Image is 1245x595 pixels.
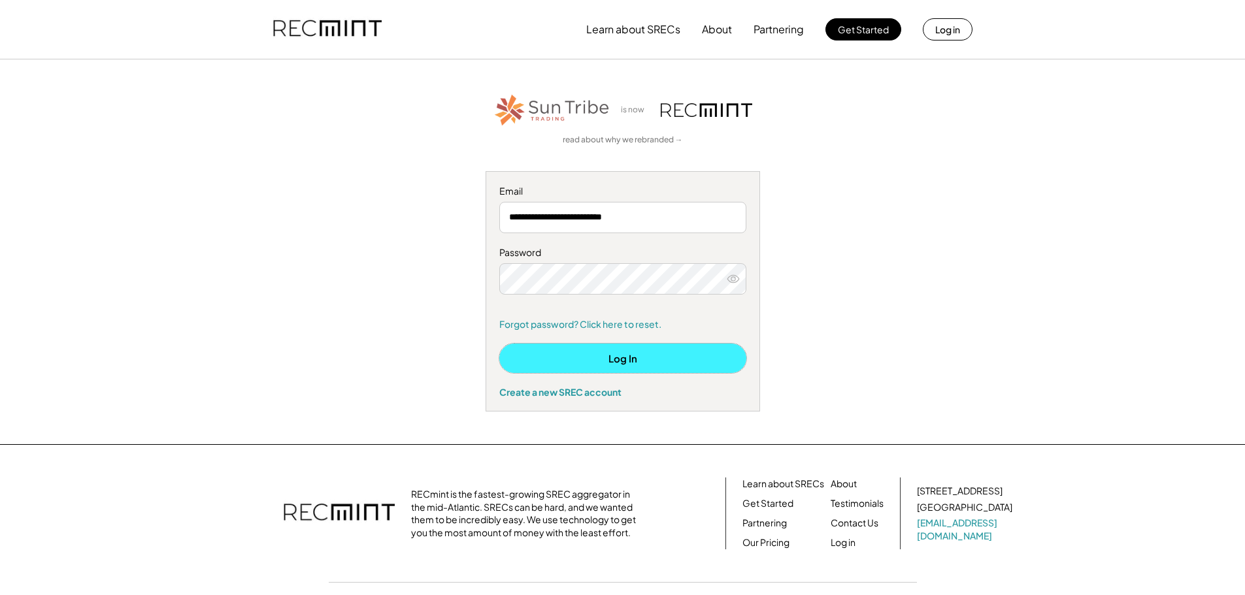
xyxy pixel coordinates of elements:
[831,536,855,549] a: Log in
[831,517,878,530] a: Contact Us
[563,135,683,146] a: read about why we rebranded →
[742,497,793,510] a: Get Started
[493,92,611,128] img: STT_Horizontal_Logo%2B-%2BColor.png
[742,536,789,549] a: Our Pricing
[917,485,1003,498] div: [STREET_ADDRESS]
[661,103,752,117] img: recmint-logotype%403x.png
[586,16,680,42] button: Learn about SRECs
[273,7,382,52] img: recmint-logotype%403x.png
[825,18,901,40] button: Get Started
[284,490,395,536] img: recmint-logotype%403x.png
[499,386,746,398] div: Create a new SREC account
[499,318,746,331] a: Forgot password? Click here to reset.
[917,501,1012,514] div: [GEOGRAPHIC_DATA]
[831,477,857,490] a: About
[702,16,732,42] button: About
[831,497,884,510] a: Testimonials
[618,105,654,116] div: is now
[411,488,643,539] div: RECmint is the fastest-growing SREC aggregator in the mid-Atlantic. SRECs can be hard, and we wan...
[499,246,746,259] div: Password
[742,517,787,530] a: Partnering
[742,477,824,490] a: Learn about SRECs
[917,517,1015,542] a: [EMAIL_ADDRESS][DOMAIN_NAME]
[754,16,804,42] button: Partnering
[499,344,746,373] button: Log In
[923,18,972,40] button: Log in
[499,185,746,198] div: Email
